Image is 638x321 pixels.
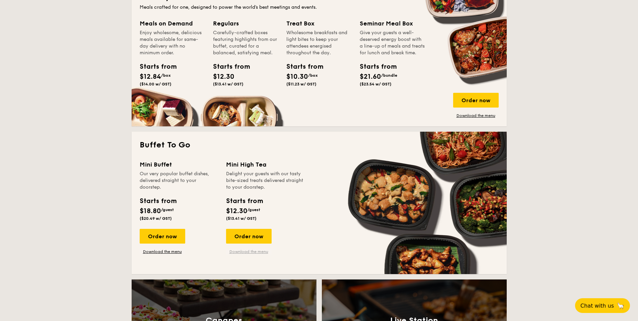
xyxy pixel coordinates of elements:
[140,229,185,244] div: Order now
[213,82,243,86] span: ($13.41 w/ GST)
[308,73,318,78] span: /box
[140,62,170,72] div: Starts from
[226,216,257,221] span: ($13.41 w/ GST)
[140,4,499,11] div: Meals crafted for one, designed to power the world's best meetings and events.
[247,207,260,212] span: /guest
[360,62,390,72] div: Starts from
[213,73,234,81] span: $12.30
[140,160,218,169] div: Mini Buffet
[360,19,425,28] div: Seminar Meal Box
[226,207,247,215] span: $12.30
[161,73,171,78] span: /box
[226,229,272,244] div: Order now
[161,207,174,212] span: /guest
[286,82,316,86] span: ($11.23 w/ GST)
[617,302,625,310] span: 🦙
[140,29,205,56] div: Enjoy wholesome, delicious meals available for same-day delivery with no minimum order.
[213,29,278,56] div: Carefully-crafted boxes featuring highlights from our buffet, curated for a balanced, satisfying ...
[286,19,352,28] div: Treat Box
[226,171,304,191] div: Delight your guests with our tasty bite-sized treats delivered straight to your doorstep.
[213,62,243,72] div: Starts from
[575,298,630,313] button: Chat with us🦙
[580,303,614,309] span: Chat with us
[286,62,316,72] div: Starts from
[453,93,499,108] div: Order now
[140,19,205,28] div: Meals on Demand
[226,160,304,169] div: Mini High Tea
[140,73,161,81] span: $12.84
[286,73,308,81] span: $10.30
[140,216,172,221] span: ($20.49 w/ GST)
[140,249,185,254] a: Download the menu
[453,113,499,118] a: Download the menu
[286,29,352,56] div: Wholesome breakfasts and light bites to keep your attendees energised throughout the day.
[140,140,499,150] h2: Buffet To Go
[140,207,161,215] span: $18.80
[226,196,263,206] div: Starts from
[360,29,425,56] div: Give your guests a well-deserved energy boost with a line-up of meals and treats for lunch and br...
[226,249,272,254] a: Download the menu
[360,73,381,81] span: $21.60
[140,82,171,86] span: ($14.00 w/ GST)
[140,171,218,191] div: Our very popular buffet dishes, delivered straight to your doorstep.
[140,196,176,206] div: Starts from
[213,19,278,28] div: Regulars
[381,73,397,78] span: /bundle
[360,82,392,86] span: ($23.54 w/ GST)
